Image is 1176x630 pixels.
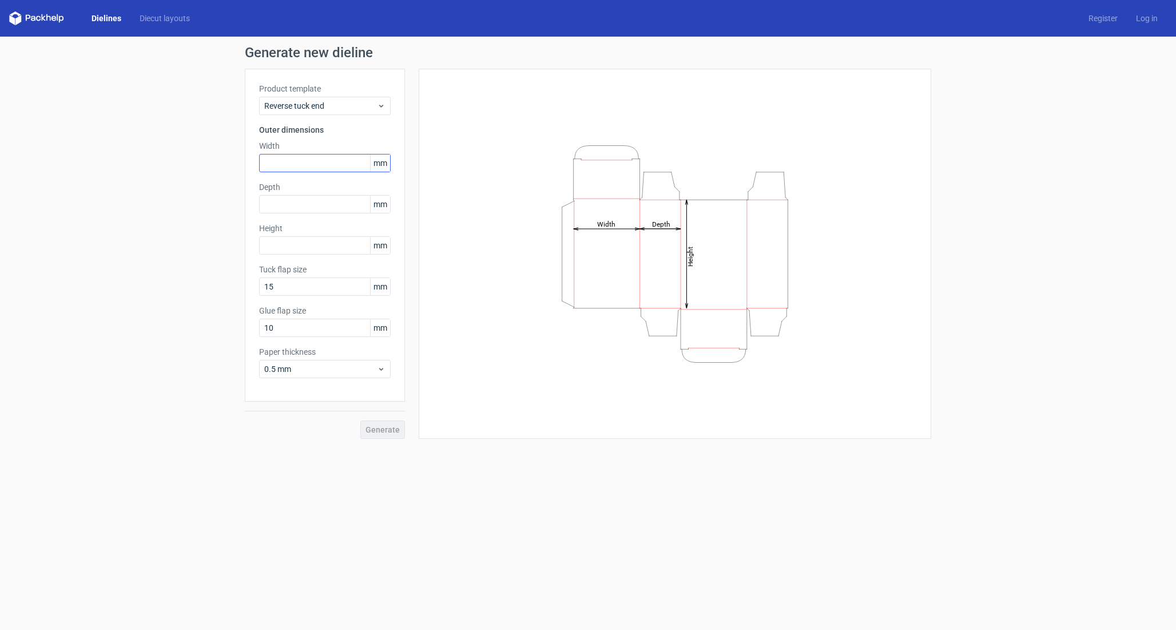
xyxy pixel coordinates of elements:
[1127,13,1167,24] a: Log in
[264,363,377,375] span: 0.5 mm
[652,220,670,228] tspan: Depth
[245,46,931,60] h1: Generate new dieline
[259,346,391,358] label: Paper thickness
[370,154,390,172] span: mm
[370,278,390,295] span: mm
[259,264,391,275] label: Tuck flap size
[264,100,377,112] span: Reverse tuck end
[259,83,391,94] label: Product template
[259,223,391,234] label: Height
[259,181,391,193] label: Depth
[259,124,391,136] h3: Outer dimensions
[597,220,615,228] tspan: Width
[370,237,390,254] span: mm
[370,196,390,213] span: mm
[259,305,391,316] label: Glue flap size
[82,13,130,24] a: Dielines
[370,319,390,336] span: mm
[130,13,199,24] a: Diecut layouts
[1079,13,1127,24] a: Register
[686,246,694,266] tspan: Height
[259,140,391,152] label: Width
